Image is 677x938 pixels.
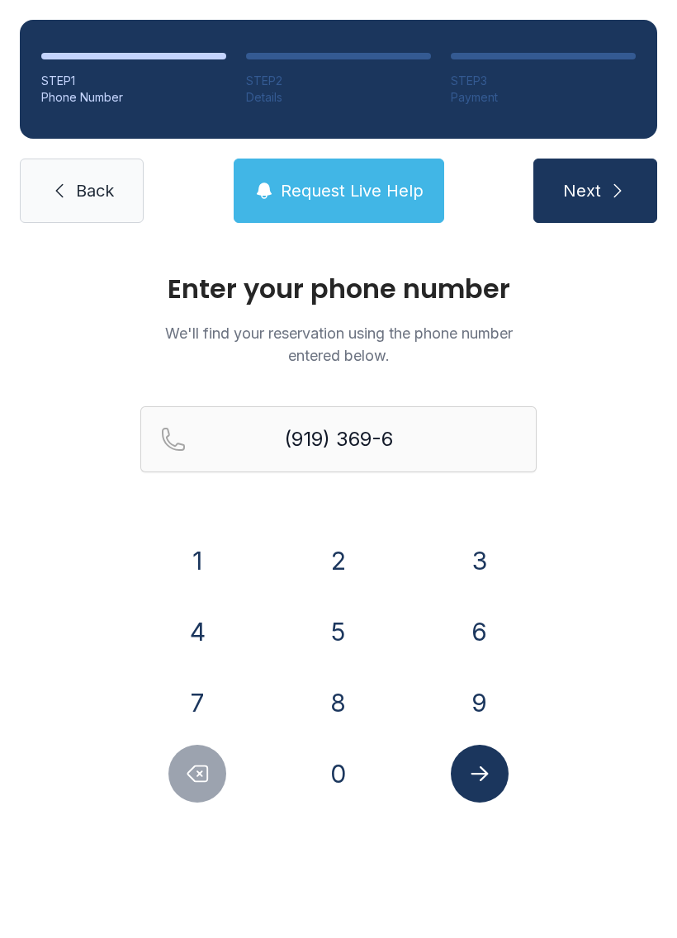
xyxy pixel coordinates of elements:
button: 7 [168,674,226,732]
button: 2 [310,532,367,590]
span: Request Live Help [281,179,424,202]
button: 4 [168,603,226,661]
input: Reservation phone number [140,406,537,472]
button: 6 [451,603,509,661]
div: Details [246,89,431,106]
p: We'll find your reservation using the phone number entered below. [140,322,537,367]
h1: Enter your phone number [140,276,537,302]
div: Phone Number [41,89,226,106]
div: STEP 1 [41,73,226,89]
button: 0 [310,745,367,803]
button: 5 [310,603,367,661]
div: Payment [451,89,636,106]
button: 3 [451,532,509,590]
div: STEP 3 [451,73,636,89]
button: 8 [310,674,367,732]
div: STEP 2 [246,73,431,89]
button: Submit lookup form [451,745,509,803]
button: Delete number [168,745,226,803]
span: Next [563,179,601,202]
button: 9 [451,674,509,732]
button: 1 [168,532,226,590]
span: Back [76,179,114,202]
